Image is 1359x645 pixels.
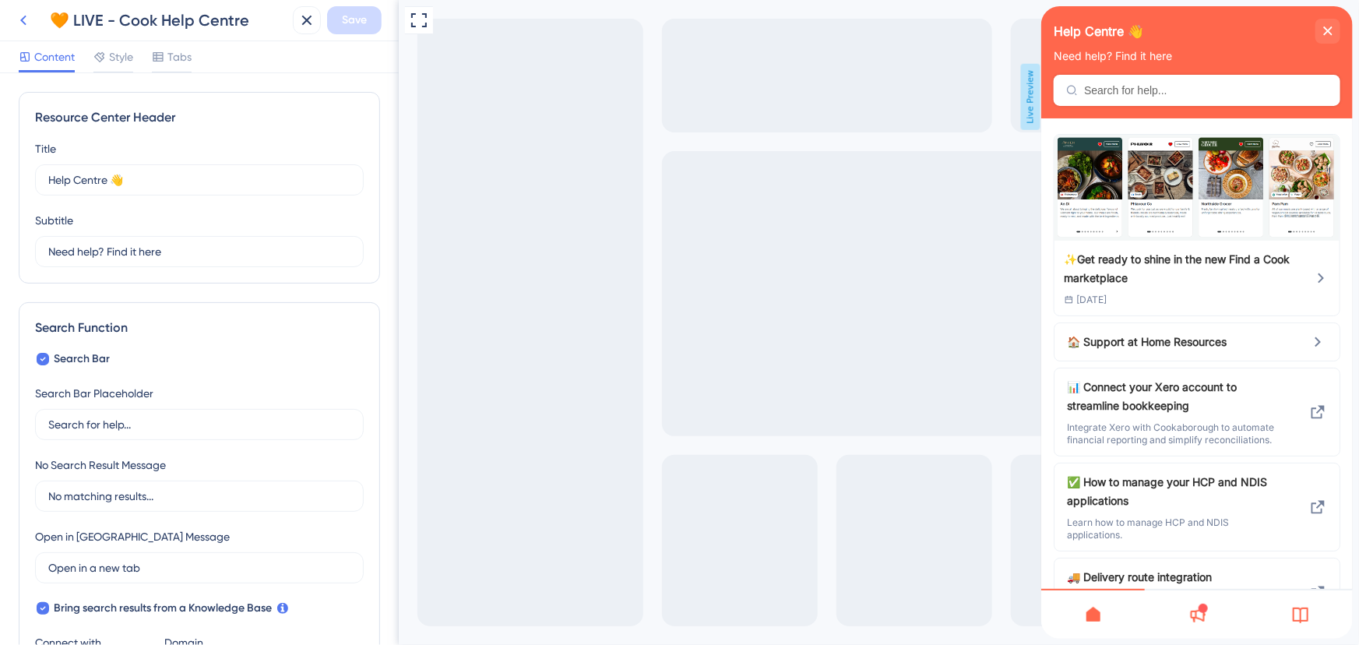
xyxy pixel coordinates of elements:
[54,599,272,618] span: Bring search results from a Knowledge Base
[622,64,642,130] span: Live Preview
[35,211,73,230] div: Subtitle
[26,372,234,440] div: Connect your Xero account to streamline bookkeeping
[12,13,102,37] span: Help Centre 👋
[26,467,234,535] div: How to manage your HCP and NDIS applications
[109,48,133,66] span: Style
[48,243,350,260] input: Description
[167,48,192,66] span: Tabs
[35,287,65,300] span: [DATE]
[26,326,234,345] div: Support at Home Resources
[26,372,234,409] span: 📊 Connect your Xero account to streamline bookkeeping
[35,139,56,158] div: Title
[23,244,264,281] div: ✨Get ready to shine in the new Find a Cook marketplace
[327,6,382,34] button: Save
[342,11,367,30] span: Save
[48,416,350,433] input: Search for help...
[274,12,299,37] div: close resource center
[26,562,234,580] span: 🚚 Delivery route integration
[26,510,234,535] span: Learn how to manage HCP and NDIS applications.
[35,384,153,403] div: Search Bar Placeholder
[35,319,364,337] div: Search Function
[48,171,350,189] input: Title
[48,488,350,505] input: No matching results...
[12,44,131,56] span: Need help? Find it here
[35,108,364,127] div: Resource Center Header
[48,559,350,576] input: Open in a new tab
[26,467,234,504] span: ✅ How to manage your HCP and NDIS applications
[54,350,110,368] span: Search Bar
[35,456,166,474] div: No Search Result Message
[26,415,234,440] span: Integrate Xero with Cookaborough to automate financial reporting and simplify reconciliations.
[35,527,230,546] div: Open in [GEOGRAPHIC_DATA] Message
[50,9,287,31] div: 🧡 LIVE - Cook Help Centre
[34,48,75,66] span: Content
[53,11,65,16] div: 3
[26,562,234,612] div: Delivery route integration
[43,78,287,90] input: Search for help...
[12,128,299,310] div: ✨Get ready to shine in the new Find a Cook marketplace
[26,326,209,345] span: 🏠 Support at Home Resources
